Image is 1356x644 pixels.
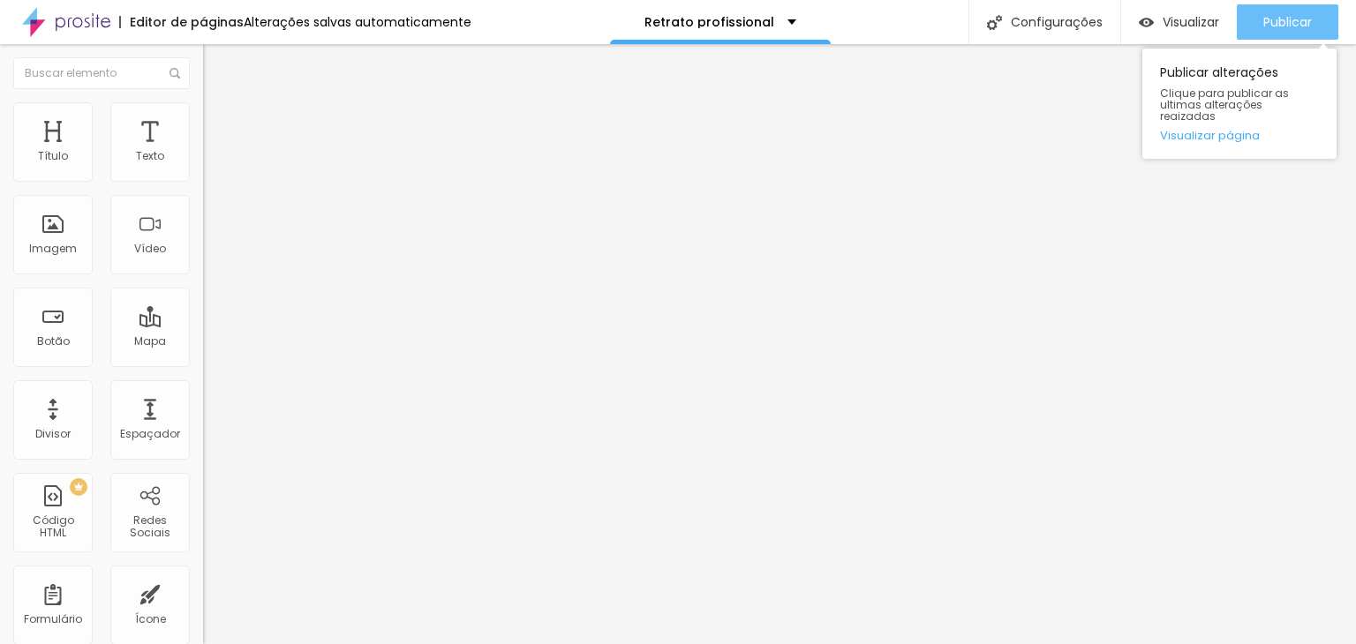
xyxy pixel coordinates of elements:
div: Título [38,150,68,162]
div: Mapa [134,335,166,348]
img: Icone [987,15,1002,30]
div: Ícone [135,613,166,625]
div: Divisor [35,428,71,440]
div: Código HTML [18,514,87,540]
button: Visualizar [1121,4,1237,40]
div: Texto [136,150,164,162]
div: Editor de páginas [119,16,244,28]
p: Retrato profissional [644,16,774,28]
span: Publicar [1263,15,1312,29]
div: Alterações salvas automaticamente [244,16,471,28]
input: Buscar elemento [13,57,190,89]
span: Clique para publicar as ultimas alterações reaizadas [1160,87,1319,123]
div: Vídeo [134,243,166,255]
img: Icone [169,68,180,79]
div: Botão [37,335,70,348]
div: Redes Sociais [115,514,185,540]
div: Publicar alterações [1142,49,1337,159]
div: Espaçador [120,428,180,440]
a: Visualizar página [1160,130,1319,141]
iframe: Editor [203,44,1356,644]
button: Publicar [1237,4,1338,40]
img: view-1.svg [1139,15,1154,30]
span: Visualizar [1163,15,1219,29]
div: Imagem [29,243,77,255]
div: Formulário [24,613,82,625]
